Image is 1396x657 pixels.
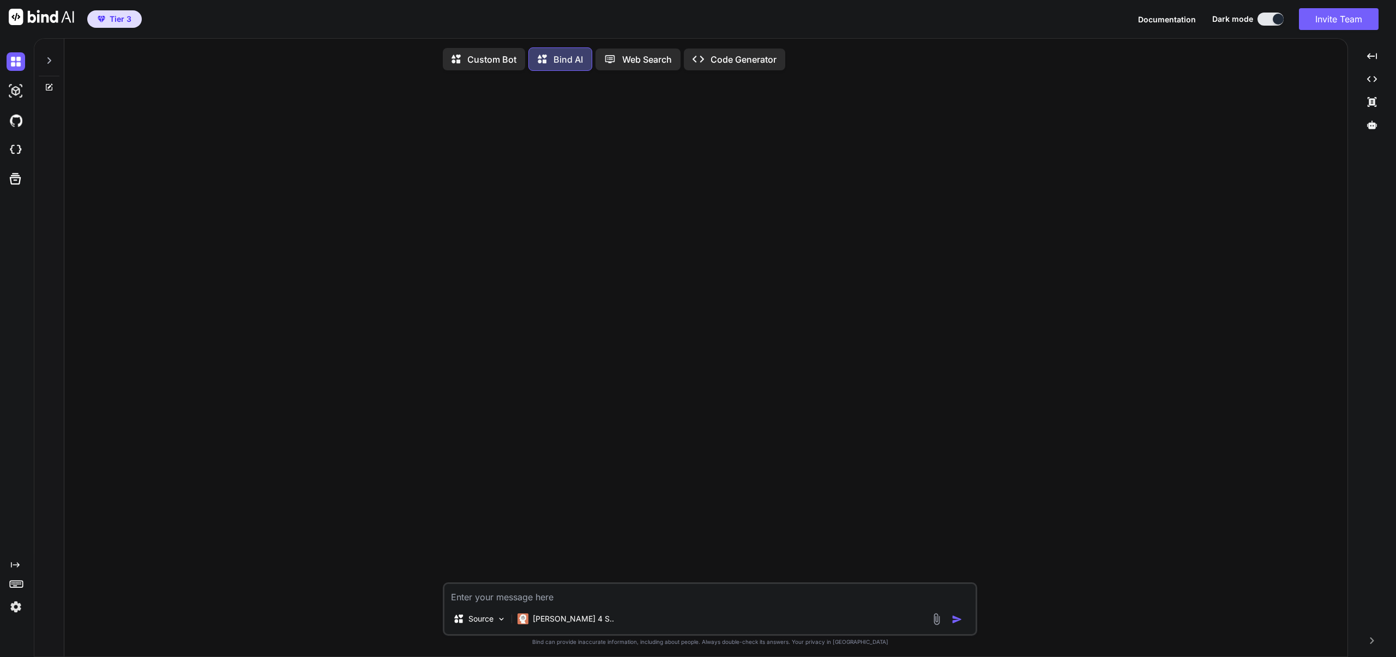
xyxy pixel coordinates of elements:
p: Code Generator [711,53,777,66]
span: Tier 3 [110,14,131,25]
img: darkAi-studio [7,82,25,100]
button: premiumTier 3 [87,10,142,28]
button: Invite Team [1299,8,1379,30]
p: Source [468,613,494,624]
img: Claude 4 Sonnet [518,613,528,624]
img: githubDark [7,111,25,130]
img: Pick Models [497,614,506,624]
p: Custom Bot [467,53,516,66]
span: Documentation [1138,15,1196,24]
p: [PERSON_NAME] 4 S.. [533,613,614,624]
img: attachment [930,613,943,625]
img: icon [952,614,962,625]
img: settings [7,598,25,616]
img: darkChat [7,52,25,71]
p: Bind AI [553,53,583,66]
button: Documentation [1138,14,1196,25]
img: premium [98,16,105,22]
span: Dark mode [1212,14,1253,25]
p: Web Search [622,53,672,66]
img: cloudideIcon [7,141,25,159]
img: Bind AI [9,9,74,25]
p: Bind can provide inaccurate information, including about people. Always double-check its answers.... [443,638,977,646]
